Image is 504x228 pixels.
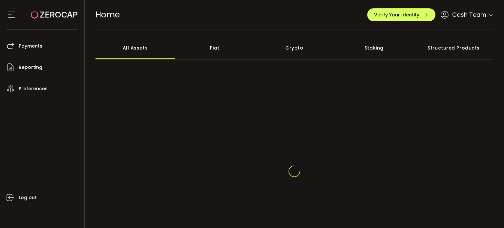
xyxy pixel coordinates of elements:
button: Verify Your Identity [367,8,435,21]
span: Preferences [19,84,48,93]
div: Staking [334,36,414,59]
span: Home [95,9,120,20]
div: Fiat [175,36,255,59]
div: All Assets [95,36,175,59]
span: Verify Your Identity [374,12,419,17]
span: Reporting [19,63,42,72]
span: Log out [19,193,37,202]
span: Cash Team [452,10,486,19]
span: Payments [19,41,42,51]
div: Structured Products [414,36,493,59]
div: Crypto [255,36,334,59]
